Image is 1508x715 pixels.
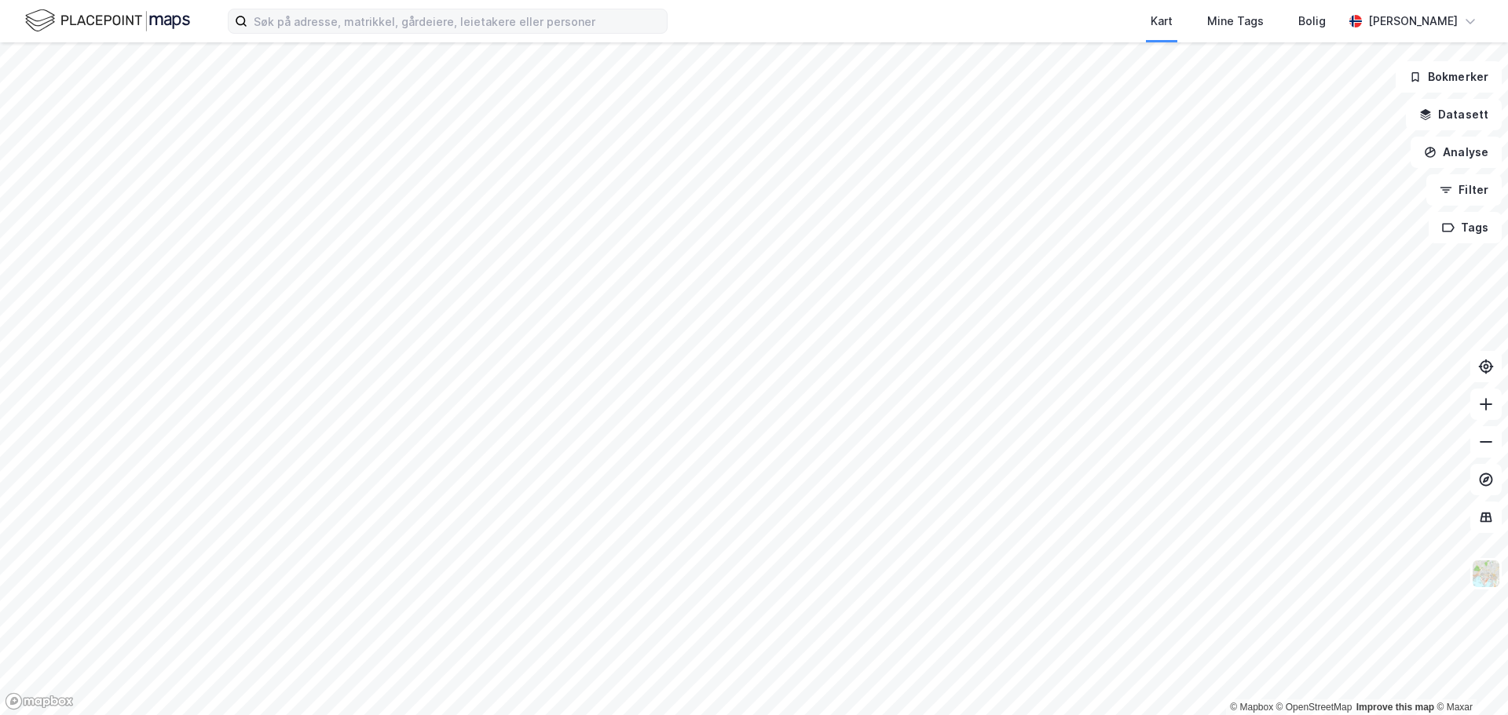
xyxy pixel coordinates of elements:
input: Søk på adresse, matrikkel, gårdeiere, leietakere eller personer [247,9,667,33]
iframe: Chat Widget [1429,640,1508,715]
div: Kontrollprogram for chat [1429,640,1508,715]
div: [PERSON_NAME] [1368,12,1458,31]
div: Mine Tags [1207,12,1264,31]
div: Bolig [1298,12,1326,31]
img: logo.f888ab2527a4732fd821a326f86c7f29.svg [25,7,190,35]
div: Kart [1151,12,1173,31]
